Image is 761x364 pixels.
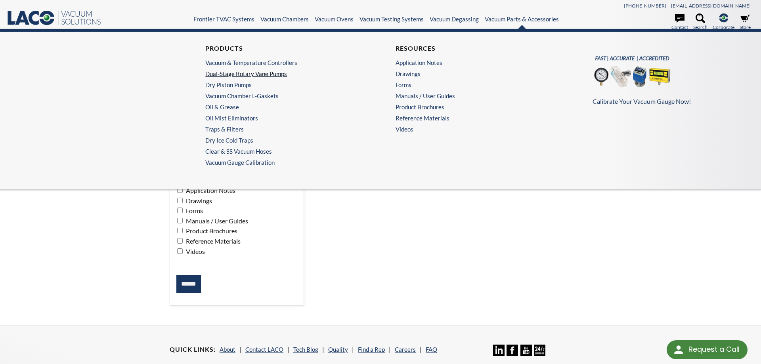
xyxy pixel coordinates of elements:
[205,148,361,155] a: Clear & SS Vacuum Hoses
[177,218,183,223] input: Manuals / User Guides
[245,346,283,353] a: Contact LACO
[671,13,688,31] a: Contact
[184,248,205,255] span: Videos
[205,92,361,99] a: Vacuum Chamber L-Gaskets
[205,137,361,144] a: Dry Ice Cold Traps
[358,346,385,353] a: Find a Rep
[177,198,183,203] input: Drawings
[328,346,348,353] a: Quality
[740,13,751,31] a: Store
[177,187,183,193] input: Application Notes
[293,346,318,353] a: Tech Blog
[205,44,361,53] h4: Products
[205,70,361,77] a: Dual-Stage Rotary Vane Pumps
[593,96,746,107] p: Calibrate Your Vacuum Gauge Now!
[177,208,183,213] input: Forms
[485,15,559,23] a: Vacuum Parts & Accessories
[177,228,183,233] input: Product Brochures
[205,81,361,88] a: Dry Piston Pumps
[193,15,254,23] a: Frontier TVAC Systems
[396,70,551,77] a: Drawings
[534,345,545,356] img: 24/7 Support Icon
[184,187,235,194] span: Application Notes
[396,114,551,122] a: Reference Materials
[534,350,545,357] a: 24/7 Support
[430,15,479,23] a: Vacuum Degassing
[184,227,237,234] span: Product Brochures
[672,343,685,356] img: round button
[395,346,416,353] a: Careers
[396,81,551,88] a: Forms
[184,217,248,225] span: Manuals / User Guides
[396,44,551,53] h4: Resources
[177,238,183,244] input: Reference Materials
[624,3,666,9] a: [PHONE_NUMBER]
[667,340,748,359] div: Request a Call
[693,13,707,31] a: Search
[220,346,235,353] a: About
[426,346,437,353] a: FAQ
[184,207,203,214] span: Forms
[170,345,216,354] h4: Quick Links
[205,59,361,66] a: Vacuum & Temperature Controllers
[184,237,241,245] span: Reference Materials
[396,92,551,99] a: Manuals / User Guides
[315,15,354,23] a: Vacuum Ovens
[359,15,424,23] a: Vacuum Testing Systems
[205,159,365,166] a: Vacuum Gauge Calibration
[205,103,361,111] a: Oil & Grease
[713,23,734,31] span: Corporate
[593,51,746,107] a: Calibrate Your Vacuum Gauge Now!
[177,248,183,254] input: Videos
[396,126,555,133] a: Videos
[396,59,551,66] a: Application Notes
[688,340,740,358] div: Request a Call
[671,3,751,9] a: [EMAIL_ADDRESS][DOMAIN_NAME]
[396,103,551,111] a: Product Brochures
[205,126,361,133] a: Traps & Filters
[260,15,309,23] a: Vacuum Chambers
[593,51,672,95] img: Menu_Pod_VacGauges.png
[184,197,212,204] span: Drawings
[205,114,361,122] a: Oil Mist Eliminators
